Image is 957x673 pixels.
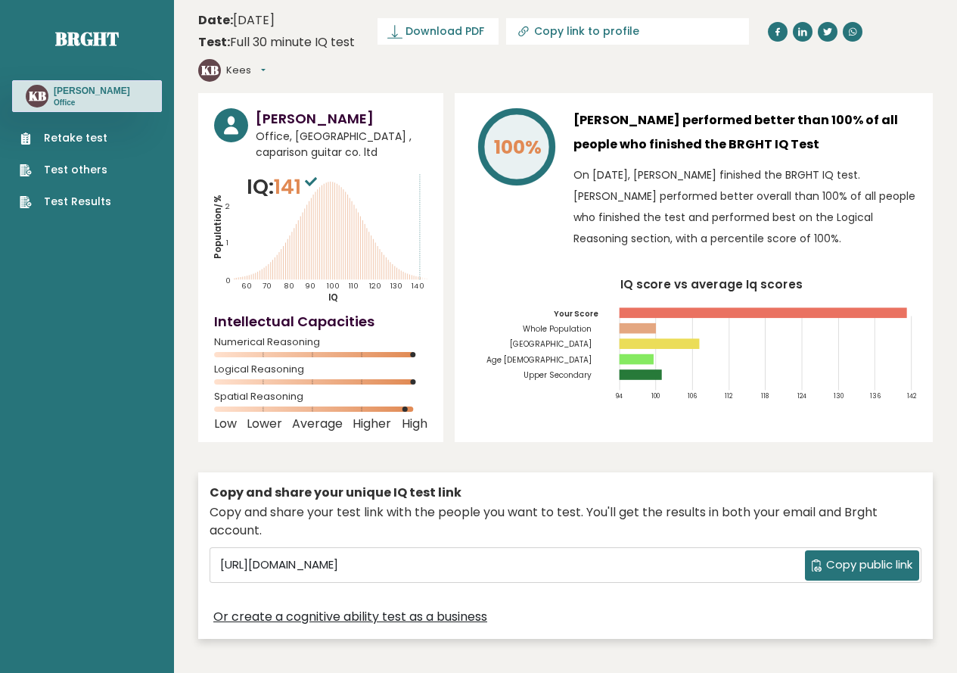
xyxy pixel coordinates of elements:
[402,421,427,427] span: High
[405,23,484,39] span: Download PDF
[573,164,917,249] p: On [DATE], [PERSON_NAME] finished the BRGHT IQ test. [PERSON_NAME] performed better overall than ...
[201,61,219,79] text: KB
[212,195,224,259] tspan: Population/%
[20,162,111,178] a: Test others
[353,421,391,427] span: Higher
[256,108,427,129] h3: [PERSON_NAME]
[198,11,233,29] b: Date:
[292,421,343,427] span: Average
[54,85,130,97] h3: [PERSON_NAME]
[797,392,806,401] tspan: 124
[214,311,427,332] h4: Intellectual Capacities
[226,63,266,78] button: Kees
[524,369,592,381] tspan: Upper Secondary
[214,339,427,345] span: Numerical Reasoning
[256,129,427,160] span: Office, [GEOGRAPHIC_DATA] , caparison guitar co. ltd
[226,238,228,248] tspan: 1
[554,308,598,319] tspan: Your Score
[486,354,592,366] tspan: Age [DEMOGRAPHIC_DATA]
[826,556,912,574] span: Copy public link
[907,392,917,401] tspan: 142
[870,392,881,401] tspan: 136
[724,392,732,401] tspan: 112
[247,172,321,202] p: IQ:
[20,130,111,146] a: Retake test
[523,323,592,335] tspan: Whole Population
[305,281,315,291] tspan: 90
[510,338,592,350] tspan: [GEOGRAPHIC_DATA]
[210,484,921,502] div: Copy and share your unique IQ test link
[225,276,231,285] tspan: 0
[688,392,697,401] tspan: 106
[326,281,339,291] tspan: 100
[214,366,427,372] span: Logical Reasoning
[274,173,321,201] span: 141
[369,281,381,291] tspan: 120
[20,194,111,210] a: Test Results
[213,608,487,626] a: Or create a cognitive ability test as a business
[54,98,130,108] p: Office
[214,394,427,400] span: Spatial Reasoning
[349,281,359,291] tspan: 110
[761,392,769,401] tspan: 118
[412,281,424,291] tspan: 140
[198,33,230,51] b: Test:
[573,108,917,157] h3: [PERSON_NAME] performed better than 100% of all people who finished the BRGHT IQ Test
[834,392,844,401] tspan: 130
[805,550,919,581] button: Copy public link
[214,421,237,427] span: Low
[263,281,272,291] tspan: 70
[198,11,275,30] time: [DATE]
[651,392,660,401] tspan: 100
[241,281,252,291] tspan: 60
[198,33,355,51] div: Full 30 minute IQ test
[620,276,803,292] tspan: IQ score vs average Iq scores
[615,392,623,401] tspan: 94
[225,201,230,211] tspan: 2
[390,281,402,291] tspan: 130
[247,421,282,427] span: Lower
[378,18,499,45] a: Download PDF
[494,134,542,160] tspan: 100%
[284,281,294,291] tspan: 80
[29,87,46,104] text: KB
[328,291,338,304] tspan: IQ
[55,26,119,51] a: Brght
[210,503,921,540] div: Copy and share your test link with the people you want to test. You'll get the results in both yo...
